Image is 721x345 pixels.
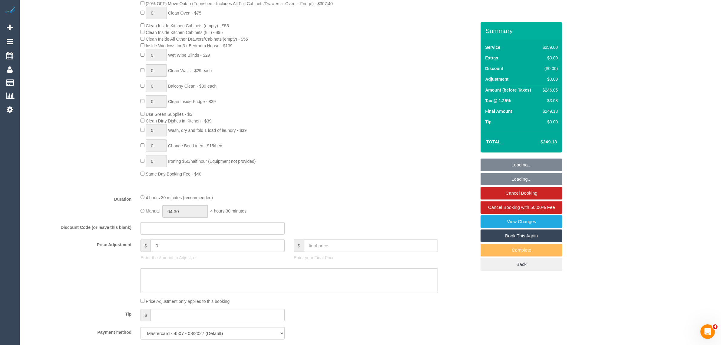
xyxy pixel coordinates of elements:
span: Same Day Booking Fee - $40 [146,172,201,176]
label: Payment method [21,327,136,335]
div: $249.13 [540,108,558,114]
span: 4 hours 30 minutes (recommended) [146,195,213,200]
span: Cancel Booking with 50.00% Fee [488,205,555,210]
span: $ [141,239,150,252]
label: Discount [485,65,503,72]
span: Clean Inside Kitchen Cabinets (full) - $95 [146,30,223,35]
strong: Total [486,139,501,144]
a: Cancel Booking [481,187,562,199]
h4: $249.13 [522,139,557,145]
div: $246.05 [540,87,558,93]
h3: Summary [485,27,559,34]
span: Clean Walls - $29 each [168,68,212,73]
span: (20% OFF) Move Out/In (Furnished - Includes All Full Cabinets/Drawers + Oven + Fridge) - $307.40 [146,1,333,6]
span: Ironing $50/half hour (Equipment not provided) [168,159,256,164]
span: Clean Inside Kitchen Cabinets (empty) - $55 [146,23,229,28]
span: Inside Windows for 3+ Bedroom House - $139 [146,43,233,48]
div: $0.00 [540,55,558,61]
span: Use Green Supplies - $5 [146,112,192,117]
label: Final Amount [485,108,512,114]
div: ($0.00) [540,65,558,72]
span: 4 [713,324,718,329]
label: Tax @ 1.25% [485,98,511,104]
input: final price [304,239,438,252]
span: Price Adjustment only applies to this booking [146,299,230,304]
span: Change Bed Linen - $15/bed [168,143,222,148]
a: Cancel Booking with 50.00% Fee [481,201,562,214]
iframe: Intercom live chat [700,324,715,339]
div: $0.00 [540,76,558,82]
span: $ [141,309,150,321]
span: Clean Oven - $75 [168,11,201,15]
span: 4 hours 30 minutes [210,209,246,214]
span: Manual [146,209,160,214]
label: Adjustment [485,76,508,82]
span: Balcony Clean - $39 each [168,84,217,89]
label: Service [485,44,500,50]
span: Wash, dry and fold 1 load of laundry - $39 [168,128,246,133]
span: Clean Inside Fridge - $39 [168,99,216,104]
label: Tip [21,309,136,317]
label: Price Adjustment [21,239,136,248]
div: $0.00 [540,119,558,125]
span: $ [294,239,304,252]
span: Wet Wipe Blinds - $29 [168,53,210,58]
label: Tip [485,119,491,125]
div: $3.08 [540,98,558,104]
label: Extras [485,55,498,61]
div: $259.00 [540,44,558,50]
label: Duration [21,194,136,202]
p: Enter the Amount to Adjust, or [141,255,285,261]
a: Back [481,258,562,271]
p: Enter your Final Price [294,255,438,261]
span: Clean Inside All Other Drawers/Cabinets (empty) - $55 [146,37,248,42]
span: Clean Dirty Dishes in Kitchen - $39 [146,119,211,123]
label: Amount (before Taxes) [485,87,531,93]
a: Book This Again [481,229,562,242]
label: Discount Code (or leave this blank) [21,222,136,230]
a: View Changes [481,215,562,228]
img: Automaid Logo [4,6,16,15]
